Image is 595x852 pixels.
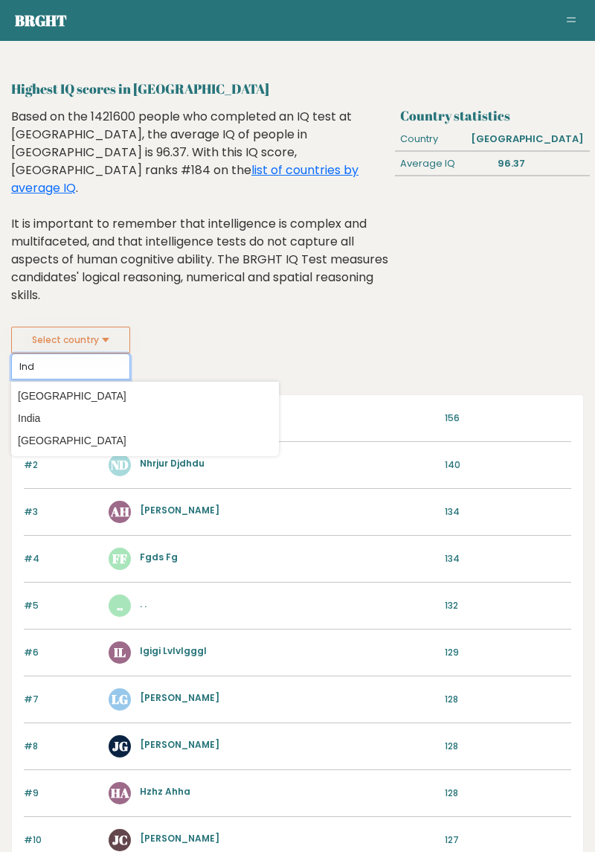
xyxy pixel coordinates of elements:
[15,408,275,429] option: India
[140,785,190,798] a: Hzhz Ahha
[114,644,126,661] text: IL
[445,646,571,659] p: 129
[445,599,571,612] p: 132
[466,127,590,151] div: [GEOGRAPHIC_DATA]
[445,505,571,519] p: 134
[11,327,130,353] button: Select country
[24,740,100,753] p: #8
[110,784,129,801] text: HA
[112,550,127,567] text: FF
[24,833,100,847] p: #10
[15,385,275,407] option: [GEOGRAPHIC_DATA]
[24,646,100,659] p: #6
[11,79,584,99] h2: Highest IQ scores in [GEOGRAPHIC_DATA]
[15,430,275,452] option: [GEOGRAPHIC_DATA]
[24,458,100,472] p: #2
[140,504,219,516] a: [PERSON_NAME]
[445,833,571,847] p: 127
[445,411,571,425] p: 156
[109,503,129,520] text: AH
[445,693,571,706] p: 128
[140,738,219,751] a: [PERSON_NAME]
[492,152,590,176] div: 96.37
[445,740,571,753] p: 128
[11,353,130,379] input: Select your country
[140,551,178,563] a: Fgds Fg
[140,644,207,657] a: Igigi Lvlvlgggl
[445,458,571,472] p: 140
[140,832,219,845] a: [PERSON_NAME]
[24,693,100,706] p: #7
[24,787,100,800] p: #9
[24,505,100,519] p: #3
[140,691,219,704] a: [PERSON_NAME]
[111,456,129,473] text: ND
[24,552,100,566] p: #4
[15,10,67,31] a: Brght
[562,12,580,30] button: Toggle navigation
[395,152,492,176] div: Average IQ
[117,597,123,614] text: ..
[112,691,128,708] text: LG
[11,108,389,327] div: Based on the 1421600 people who completed an IQ test at [GEOGRAPHIC_DATA], the average IQ of peop...
[112,831,127,848] text: JC
[140,457,205,470] a: Nhrjur Djdhdu
[112,737,127,755] text: JG
[445,552,571,566] p: 134
[11,161,358,196] a: list of countries by average IQ
[400,108,584,124] h3: Country statistics
[24,599,100,612] p: #5
[140,598,147,610] a: . .
[395,127,466,151] div: Country
[445,787,571,800] p: 128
